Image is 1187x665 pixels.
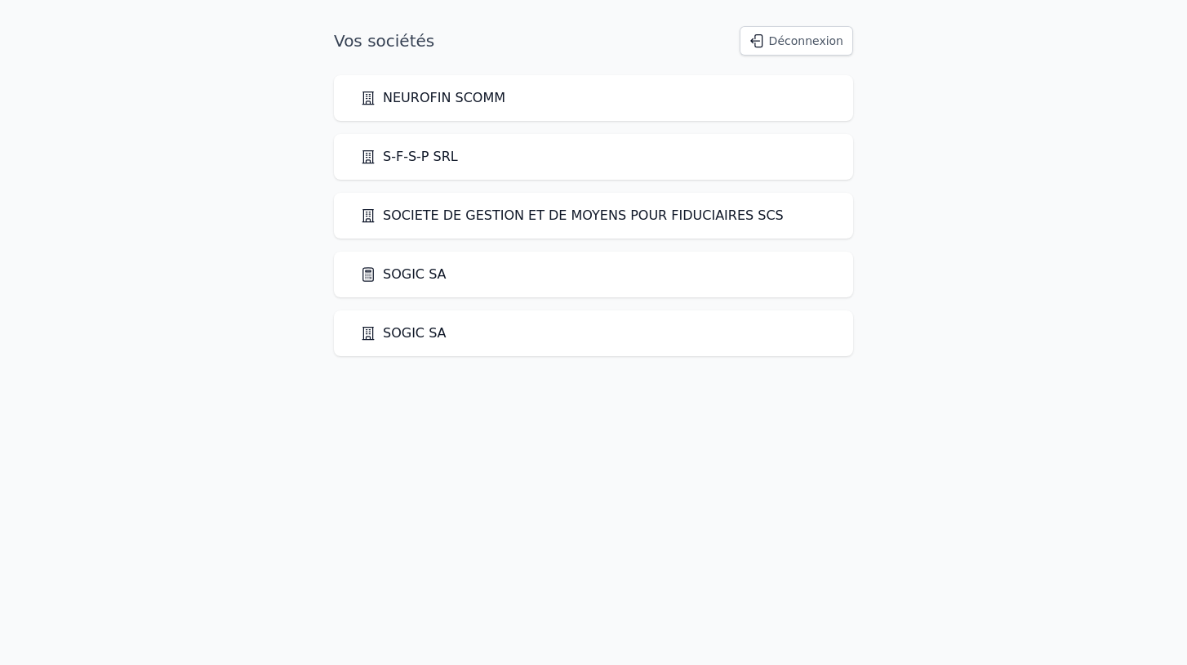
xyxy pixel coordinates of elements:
a: SOGIC SA [360,324,447,343]
a: S-F-S-P SRL [360,147,458,167]
h1: Vos sociétés [334,29,434,52]
a: SOCIETE DE GESTION ET DE MOYENS POUR FIDUCIAIRES SCS [360,206,784,225]
a: NEUROFIN SCOMM [360,88,505,108]
button: Déconnexion [740,26,853,56]
a: SOGIC SA [360,265,447,284]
